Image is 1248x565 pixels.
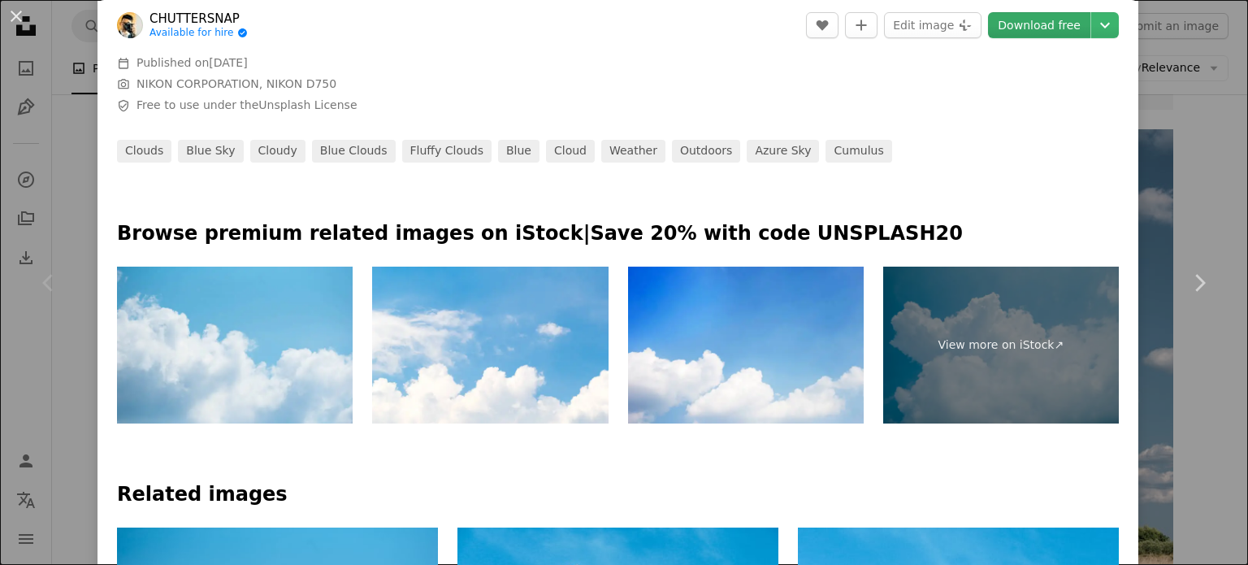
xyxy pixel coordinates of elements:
[845,12,877,38] button: Add to Collection
[825,140,891,163] a: cumulus
[498,140,539,163] a: blue
[117,140,171,163] a: clouds
[747,140,819,163] a: azure sky
[178,140,243,163] a: blue sky
[402,140,492,163] a: fluffy clouds
[117,221,1119,247] p: Browse premium related images on iStock | Save 20% with code UNSPLASH20
[117,482,1119,508] h4: Related images
[628,267,864,424] img: Blue sky background with cloud.
[136,76,336,93] button: NIKON CORPORATION, NIKON D750
[1091,12,1119,38] button: Choose download size
[601,140,665,163] a: weather
[883,267,1119,424] a: View more on iStock↗
[250,140,305,163] a: cloudy
[209,56,247,69] time: November 16, 2018 at 2:22:15 PM GMT+8
[546,140,595,163] a: cloud
[372,267,608,424] img: Cloud on blue sky
[258,98,357,111] a: Unsplash License
[149,11,248,27] a: CHUTTERSNAP
[884,12,981,38] button: Edit image
[117,267,353,424] img: CLOUDS IN THE SKY
[117,12,143,38] img: Go to CHUTTERSNAP's profile
[312,140,396,163] a: blue clouds
[149,27,248,40] a: Available for hire
[672,140,740,163] a: outdoors
[136,98,357,114] span: Free to use under the
[988,12,1090,38] a: Download free
[1150,205,1248,361] a: Next
[806,12,838,38] button: Like
[136,56,248,69] span: Published on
